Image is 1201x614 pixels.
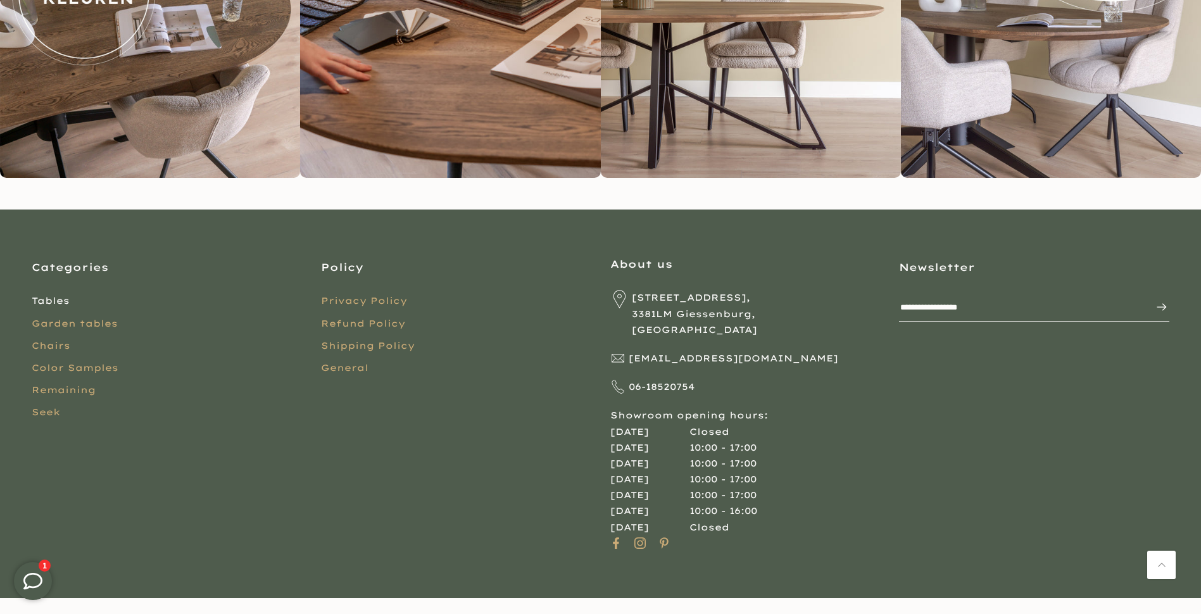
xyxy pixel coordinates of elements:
h3: Policy [321,260,591,274]
a: Volg op Facebook [610,536,622,551]
div: 10:00 - 16:00 [689,503,757,519]
div: [DATE] [610,487,689,503]
a: Privacy Policy [321,295,407,306]
span: 06-18520754 [629,379,695,395]
a: Shipping Policy [321,340,415,351]
span: [STREET_ADDRESS], 3381LM Giessenburg, [GEOGRAPHIC_DATA] [632,290,880,338]
div: Closed [689,520,729,536]
a: Back to Top [1147,551,1176,579]
a: Color Samples [32,362,118,373]
div: [DATE] [610,503,689,519]
a: Volg op Instagram [634,536,646,551]
h3: Newsletter [899,260,1169,274]
button: Inschrijven [1143,294,1168,320]
a: Seek [32,406,60,418]
h3: About us [610,257,881,271]
font: Showroom opening hours: [610,410,768,421]
div: [DATE] [610,440,689,456]
div: Closed [689,424,729,440]
div: 10:00 - 17:00 [689,440,757,456]
a: Volg op Pinterest [658,536,670,551]
div: [DATE] [610,472,689,487]
a: Garden tables [32,318,118,329]
div: 10:00 - 17:00 [689,456,757,472]
div: [DATE] [610,424,689,440]
a: Chairs [32,340,70,351]
h3: Categories [32,260,302,274]
a: Refund Policy [321,318,405,329]
div: 10:00 - 17:00 [689,472,757,487]
a: Tables [32,295,70,306]
a: General [321,362,368,373]
div: [DATE] [610,520,689,536]
iframe: toggle-frame [1,549,65,613]
span: [EMAIL_ADDRESS][DOMAIN_NAME] [629,351,838,367]
div: [DATE] [610,456,689,472]
div: 10:00 - 17:00 [689,487,757,503]
a: Remaining [32,384,96,396]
